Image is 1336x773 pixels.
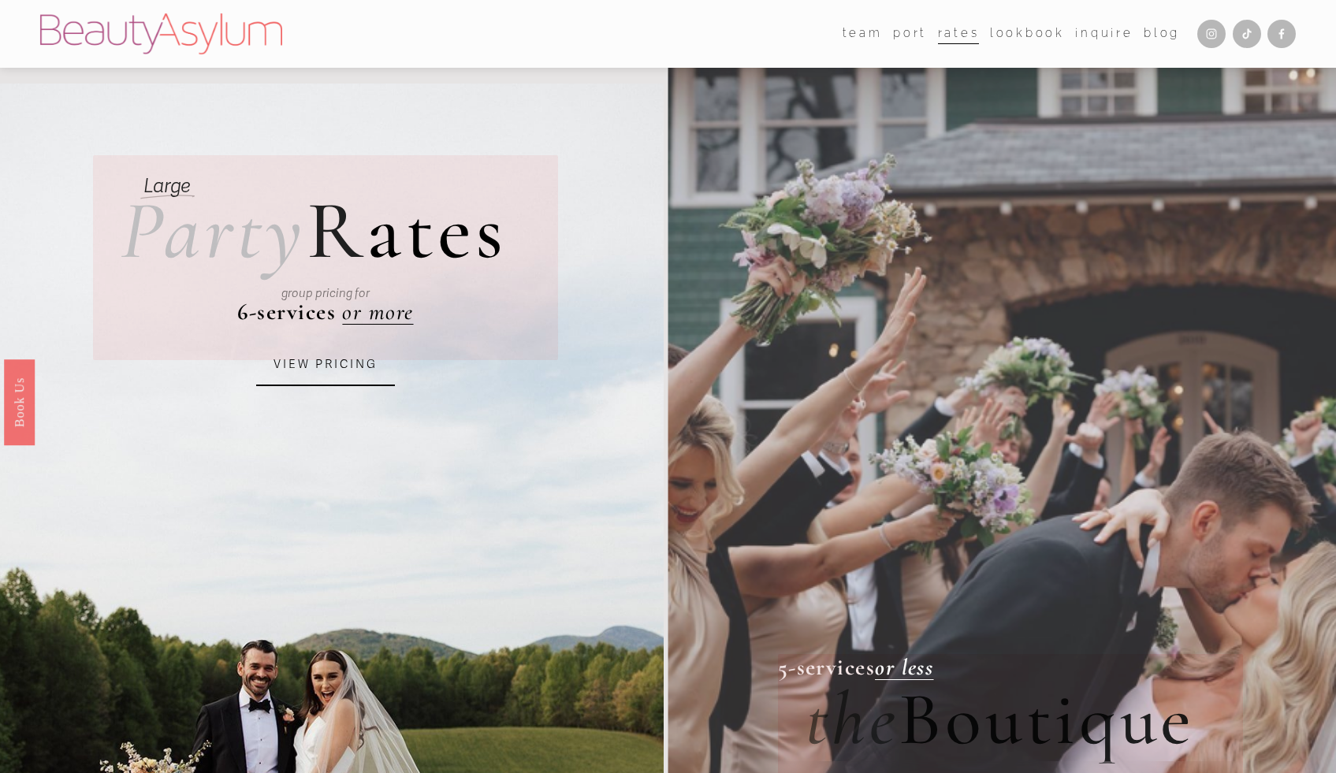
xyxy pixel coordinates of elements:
em: the [806,675,899,764]
a: folder dropdown [843,22,883,46]
img: Beauty Asylum | Bridal Hair &amp; Makeup Charlotte &amp; Atlanta [40,13,282,54]
em: Large [143,174,191,198]
a: port [893,22,927,46]
a: or less [875,653,933,681]
a: Facebook [1267,20,1296,48]
span: Boutique [899,675,1195,764]
span: R [307,180,367,281]
a: Lookbook [990,22,1065,46]
a: Instagram [1197,20,1226,48]
h2: ates [121,190,507,273]
a: Rates [938,22,980,46]
a: TikTok [1233,20,1261,48]
span: team [843,23,883,44]
em: Party [121,180,307,281]
a: Blog [1144,22,1180,46]
em: group pricing for [281,286,370,300]
a: Inquire [1075,22,1133,46]
strong: 5-services [778,653,875,681]
a: Book Us [4,359,35,444]
a: VIEW PRICING [256,344,395,386]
